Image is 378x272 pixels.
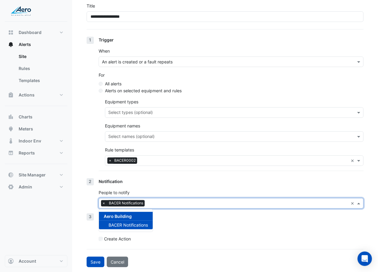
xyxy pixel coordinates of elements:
[5,181,67,193] button: Admin
[5,111,67,123] button: Charts
[87,3,95,9] label: Title
[19,138,41,144] span: Indoor Env
[109,222,148,228] span: BACER Notifications
[19,258,36,264] span: Account
[19,92,35,98] span: Actions
[7,5,34,17] img: Company Logo
[5,89,67,101] button: Actions
[99,48,110,54] label: When
[5,26,67,38] button: Dashboard
[5,169,67,181] button: Site Manager
[105,99,138,105] label: Equipment types
[104,214,132,219] span: Aero Building
[99,209,153,232] div: Options List
[14,63,67,75] a: Rules
[8,92,14,98] app-icon: Actions
[87,178,94,185] div: 2
[107,200,145,206] span: BACER Notifications
[105,87,182,94] label: Alerts on selected equipment and rules
[104,236,131,242] label: Create Action
[113,157,137,164] span: BACER0002
[101,200,106,206] span: ×
[87,37,94,44] div: 1
[358,252,372,266] div: Open Intercom Messenger
[8,172,14,178] app-icon: Site Manager
[5,123,67,135] button: Meters
[99,37,364,43] div: Trigger
[19,172,46,178] span: Site Manager
[19,29,41,35] span: Dashboard
[87,257,104,267] button: Save
[8,184,14,190] app-icon: Admin
[19,126,33,132] span: Meters
[19,150,35,156] span: Reports
[107,257,128,267] button: Cancel
[8,114,14,120] app-icon: Charts
[8,150,14,156] app-icon: Reports
[107,157,113,164] span: ×
[5,135,67,147] button: Indoor Env
[99,178,364,185] div: Notification
[5,38,67,50] button: Alerts
[8,29,14,35] app-icon: Dashboard
[99,72,105,78] label: For
[351,200,356,206] span: Clear
[8,41,14,47] app-icon: Alerts
[8,126,14,132] app-icon: Meters
[99,213,364,220] div: Action
[107,133,155,141] div: Select names (optional)
[105,123,140,129] label: Equipment names
[5,50,67,89] div: Alerts
[351,157,356,164] span: Clear
[99,189,130,196] label: People to notify
[14,50,67,63] a: Site
[19,184,32,190] span: Admin
[19,114,32,120] span: Charts
[8,138,14,144] app-icon: Indoor Env
[105,147,134,153] label: Rule templates
[14,75,67,87] a: Templates
[19,41,31,47] span: Alerts
[107,109,153,117] div: Select types (optional)
[99,225,364,231] p: Action and assign the alert
[105,81,121,87] label: All alerts
[5,255,67,267] button: Account
[5,147,67,159] button: Reports
[87,213,94,221] div: 3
